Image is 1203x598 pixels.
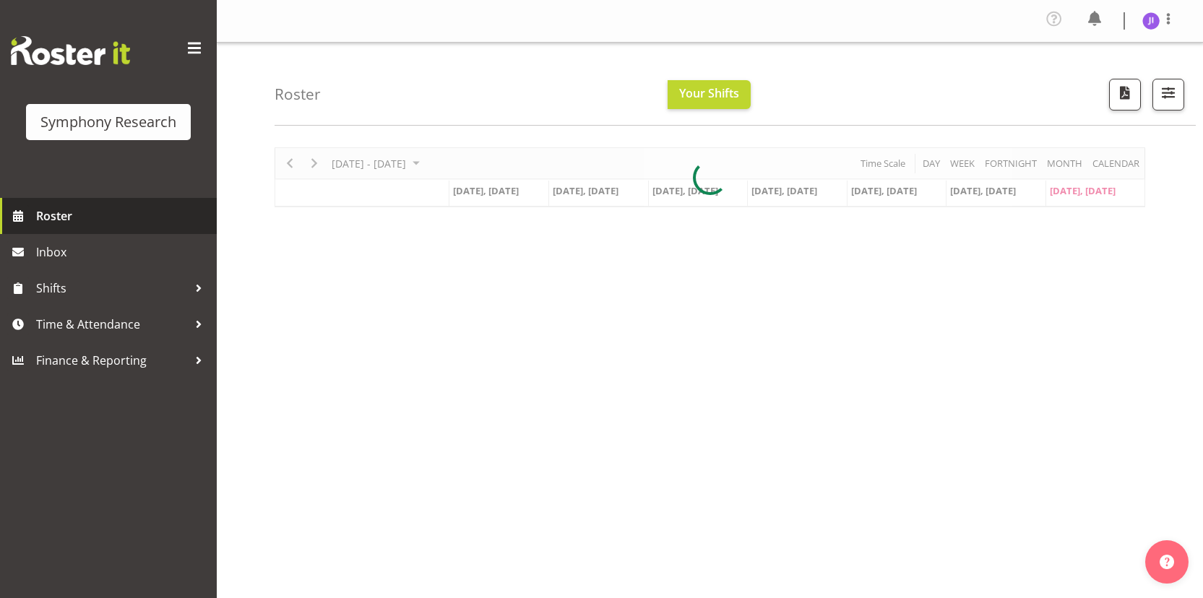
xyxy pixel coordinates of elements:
span: Your Shifts [679,85,739,101]
img: help-xxl-2.png [1160,555,1174,569]
h4: Roster [275,86,321,103]
button: Filter Shifts [1152,79,1184,110]
div: Symphony Research [40,111,176,133]
img: jonathan-isidoro5583.jpg [1142,12,1160,30]
button: Your Shifts [668,80,751,109]
span: Shifts [36,277,188,299]
span: Finance & Reporting [36,350,188,371]
span: Inbox [36,241,210,263]
img: Rosterit website logo [11,36,130,65]
button: Download a PDF of the roster according to the set date range. [1109,79,1141,110]
span: Roster [36,205,210,227]
span: Time & Attendance [36,313,188,335]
